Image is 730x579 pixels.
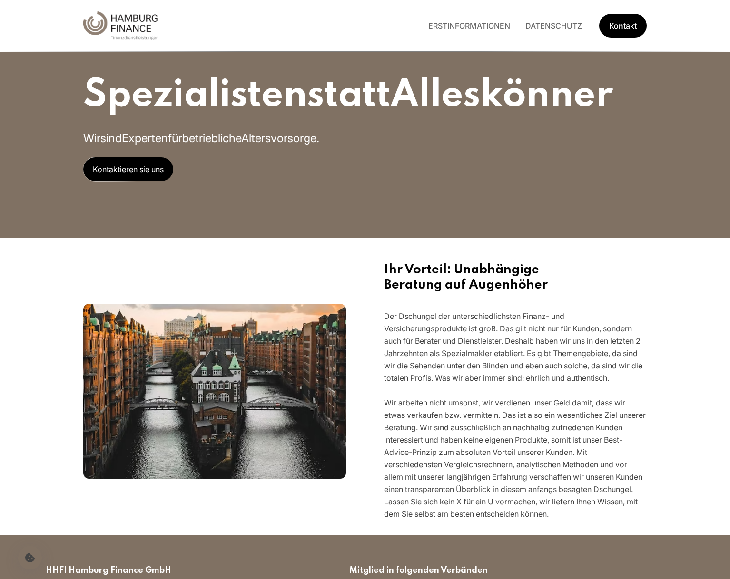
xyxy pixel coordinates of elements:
[307,77,390,115] span: statt
[83,295,346,487] img: Team im webschuppen-Büro in Hamburg
[83,131,100,145] span: Wir
[83,77,307,115] span: Spezialisten
[83,11,158,40] a: Hauptseite besuchen
[168,131,182,145] span: für
[390,77,612,115] span: Alleskönner
[384,262,647,293] h2: Ihr Vorteil: Unabhängige Beratung auf Augenhöher
[349,566,684,575] h2: Mitglied in folgenden Verbänden
[46,566,311,575] h2: HHFI Hamburg Finance GmbH
[518,21,590,30] a: DATENSCHUTZ
[100,131,122,145] span: sind
[599,14,647,38] a: Get Started
[421,21,518,30] a: ERSTINFORMATIONEN
[83,157,173,181] a: Kontaktieren sie uns
[182,131,241,145] span: betriebliche
[241,131,319,145] span: Altersvorsorge.
[83,11,158,40] img: hhvw logo
[122,131,168,145] span: Experten
[384,310,647,520] p: Der Dschungel der unterschiedlichsten Finanz- und Versicherungsprodukte ist groß. Das gilt nicht ...
[18,546,42,569] button: Cookie-Einstellungen öffnen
